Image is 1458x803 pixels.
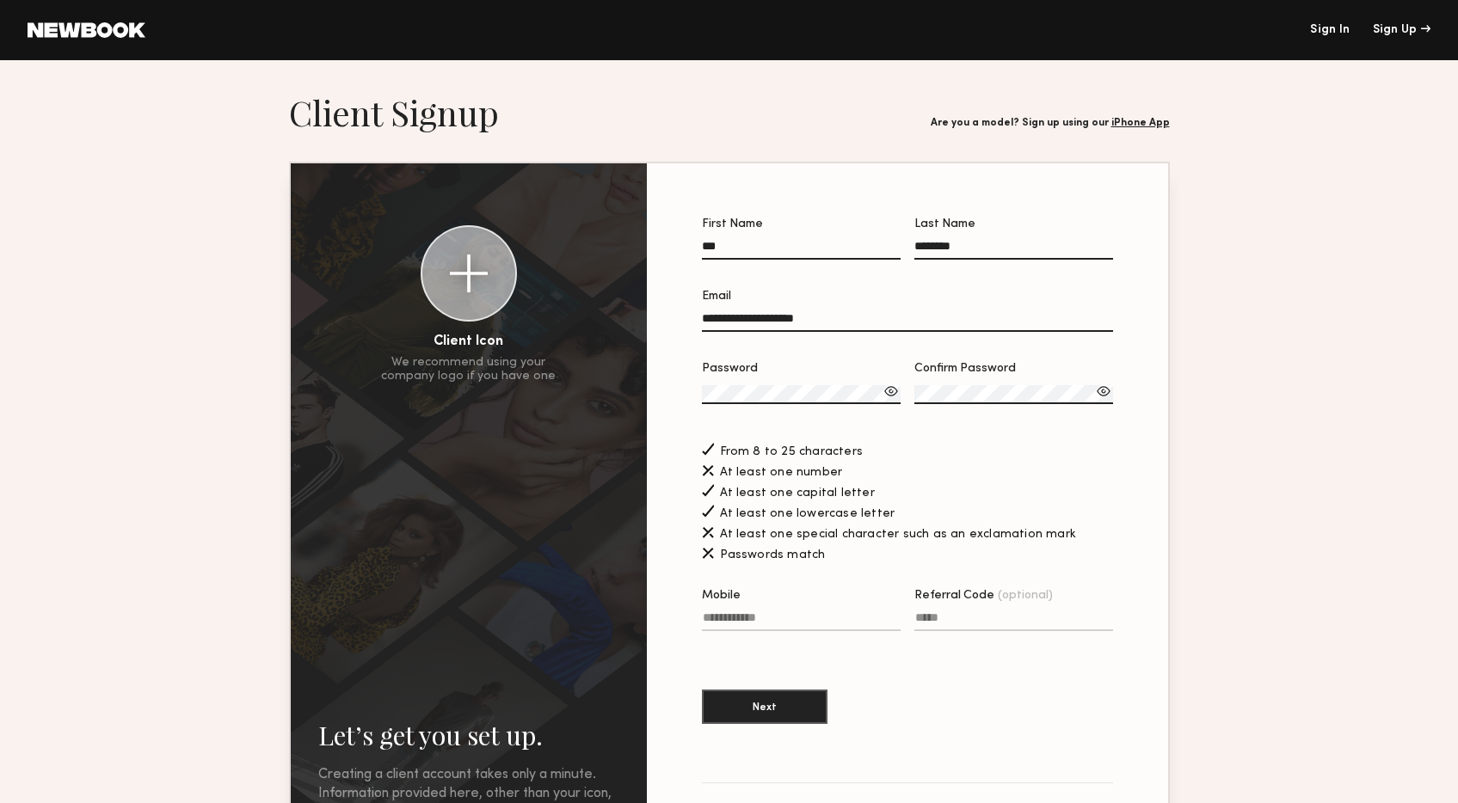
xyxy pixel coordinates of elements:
[702,363,901,375] div: Password
[702,291,1113,303] div: Email
[914,611,1113,631] input: Referral Code(optional)
[720,487,875,500] span: At least one capital letter
[702,590,901,602] div: Mobile
[702,240,901,260] input: First Name
[914,218,1113,230] div: Last Name
[702,218,901,230] div: First Name
[914,240,1113,260] input: Last Name
[434,335,503,349] div: Client Icon
[720,549,826,561] span: Passwords match
[702,385,901,404] input: Password
[720,467,843,479] span: At least one number
[931,118,1170,129] div: Are you a model? Sign up using our
[1373,24,1430,36] div: Sign Up
[914,363,1113,375] div: Confirm Password
[720,529,1077,541] span: At least one special character such as an exclamation mark
[702,690,827,724] button: Next
[720,508,895,520] span: At least one lowercase letter
[1111,118,1170,128] a: iPhone App
[289,91,499,134] h1: Client Signup
[318,718,619,752] h2: Let’s get you set up.
[914,590,1113,602] div: Referral Code
[1310,24,1350,36] a: Sign In
[998,590,1053,602] span: (optional)
[702,312,1113,332] input: Email
[702,611,901,631] input: Mobile
[914,385,1113,404] input: Confirm Password
[720,446,864,458] span: From 8 to 25 characters
[381,356,556,383] div: We recommend using your company logo if you have one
